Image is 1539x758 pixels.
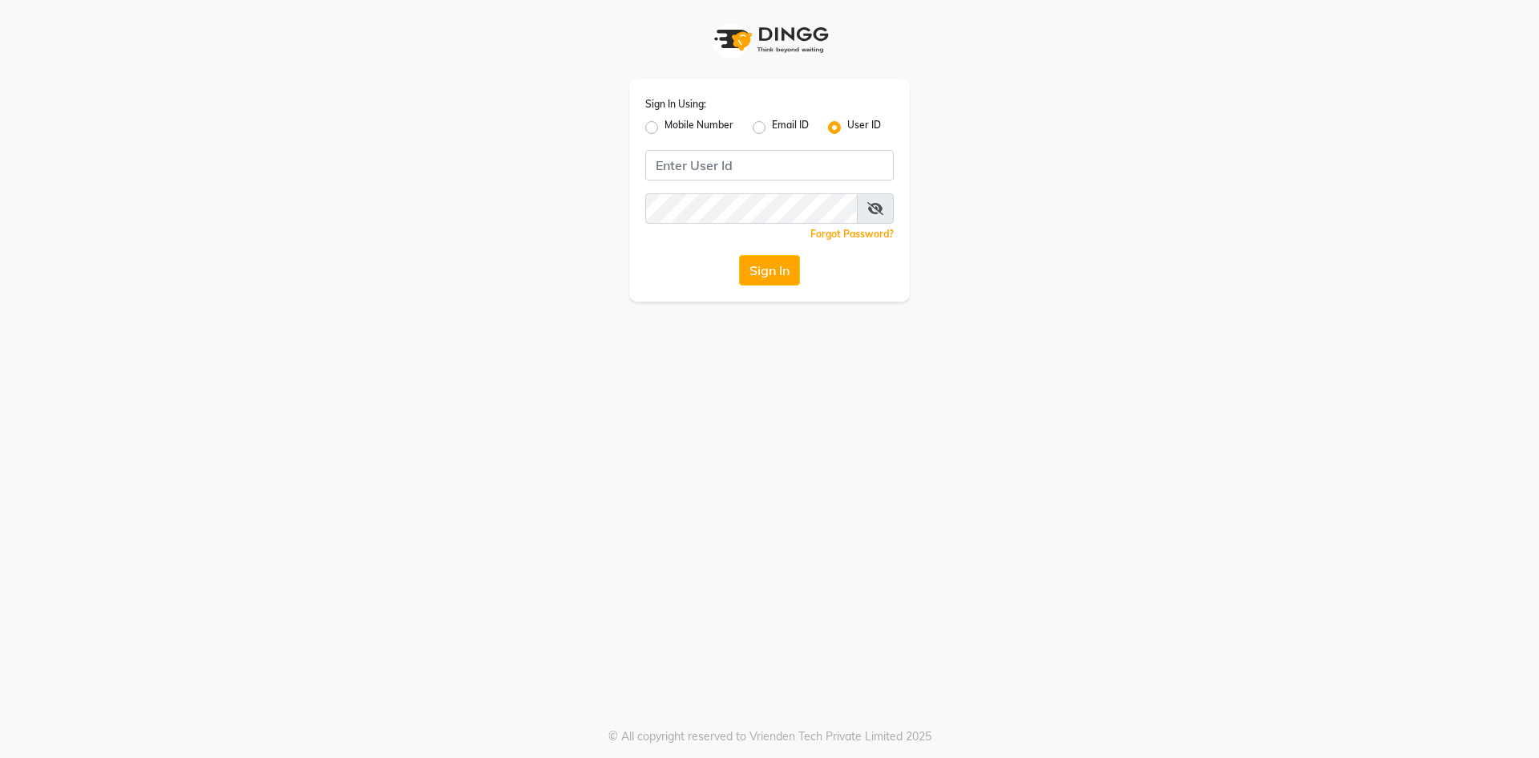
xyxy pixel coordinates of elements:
button: Sign In [739,255,800,286]
label: Mobile Number [664,118,733,137]
input: Username [645,193,858,224]
a: Forgot Password? [810,228,894,240]
img: logo1.svg [705,16,834,63]
input: Username [645,150,894,180]
label: Email ID [772,118,809,137]
label: Sign In Using: [645,97,706,111]
label: User ID [847,118,881,137]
